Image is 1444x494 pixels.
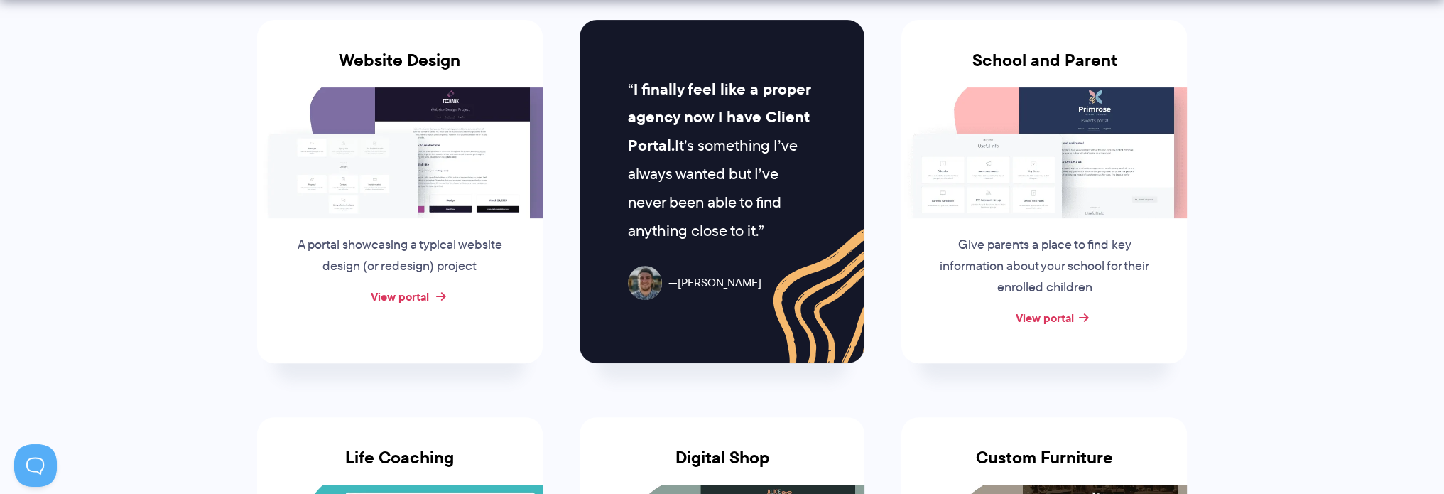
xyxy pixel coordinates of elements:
[901,50,1187,87] h3: School and Parent
[371,288,429,305] a: View portal
[668,273,761,294] span: [PERSON_NAME]
[257,50,543,87] h3: Website Design
[936,235,1152,299] p: Give parents a place to find key information about your school for their enrolled children
[292,235,508,277] p: A portal showcasing a typical website design (or redesign) project
[901,448,1187,485] h3: Custom Furniture
[14,444,57,487] iframe: Toggle Customer Support
[628,75,816,245] p: It’s something I’ve always wanted but I’ve never been able to find anything close to it.
[628,77,810,158] strong: I finally feel like a proper agency now I have Client Portal.
[580,448,865,485] h3: Digital Shop
[1015,309,1073,326] a: View portal
[257,448,543,485] h3: Life Coaching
